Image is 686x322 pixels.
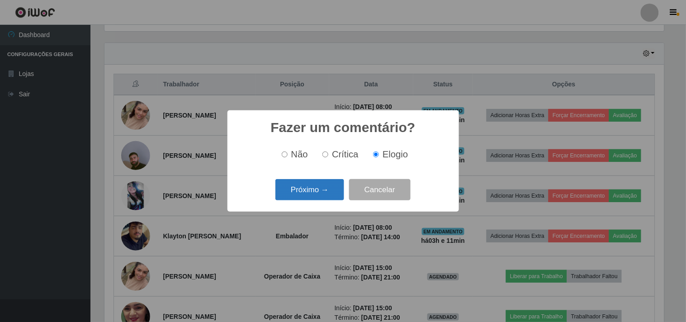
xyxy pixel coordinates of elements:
button: Próximo → [275,179,344,200]
button: Cancelar [349,179,411,200]
span: Crítica [332,149,359,159]
span: Não [291,149,308,159]
input: Crítica [322,152,328,157]
input: Não [282,152,288,157]
span: Elogio [383,149,408,159]
input: Elogio [373,152,379,157]
h2: Fazer um comentário? [270,119,415,136]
